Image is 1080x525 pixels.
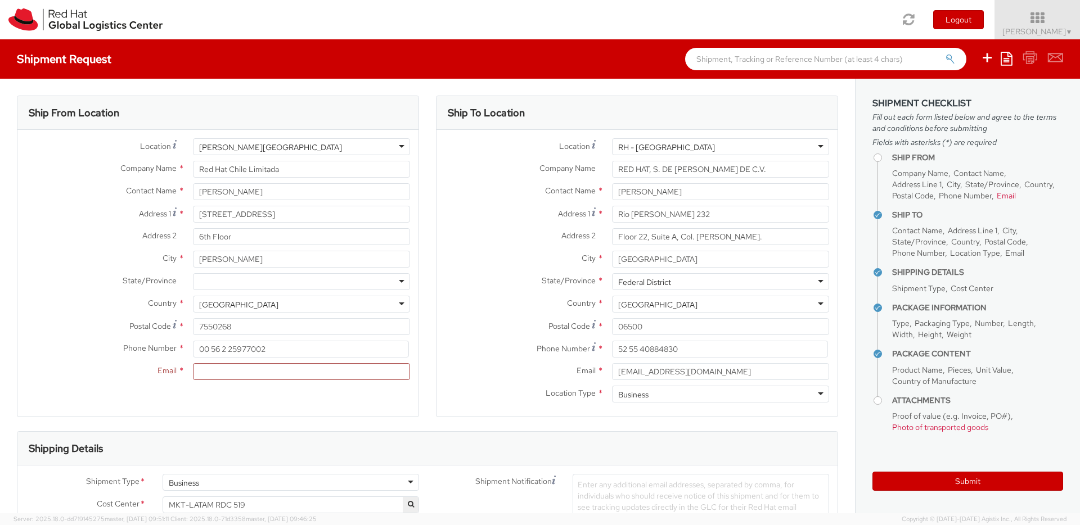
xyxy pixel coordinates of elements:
span: Shipment Notification [475,476,552,487]
span: Address Line 1 [948,225,997,236]
span: Weight [947,329,971,340]
span: Length [1008,318,1034,328]
span: MKT-LATAM RDC 519 [169,500,413,510]
span: Location Type [546,388,596,398]
h4: Package Information [892,304,1063,312]
div: Federal District [618,277,671,288]
input: Shipment, Tracking or Reference Number (at least 4 chars) [685,48,966,70]
span: Company Name [120,163,177,173]
span: Server: 2025.18.0-dd719145275 [13,515,169,523]
span: Country [951,237,979,247]
span: Address 2 [561,230,596,241]
span: master, [DATE] 09:46:25 [246,515,317,523]
h3: Ship From Location [29,107,119,119]
span: Number [975,318,1003,328]
span: Country [148,298,177,308]
span: Postal Code [984,237,1026,247]
span: Phone Number [123,343,177,353]
h3: Shipment Checklist [872,98,1063,108]
span: Phone Number [537,343,590,354]
span: Client: 2025.18.0-71d3358 [170,515,317,523]
h4: Ship From [892,153,1063,162]
span: State/Province [892,237,946,247]
span: Country of Manufacture [892,376,976,386]
span: State/Province [123,275,177,286]
span: [PERSON_NAME] [1002,26,1073,37]
span: Address 1 [139,209,171,219]
span: Email [997,191,1016,201]
span: MKT-LATAM RDC 519 [163,496,419,513]
span: Location Type [950,248,1000,258]
span: Email [577,365,596,375]
span: Photo of transported goods [892,422,988,432]
div: [GEOGRAPHIC_DATA] [199,299,278,310]
span: Copyright © [DATE]-[DATE] Agistix Inc., All Rights Reserved [902,515,1066,524]
span: Country [1024,179,1052,189]
span: Enter any additional email addresses, separated by comma, for individuals who should receive noti... [578,479,819,523]
span: Shipment Type [86,476,139,488]
span: State/Province [542,275,596,286]
span: City [1002,225,1016,236]
h3: Ship To Location [448,107,525,119]
span: Postal Code [548,321,590,331]
span: Fill out each form listed below and agree to the terms and conditions before submitting [872,111,1063,134]
span: Company Name [539,163,596,173]
span: State/Province [965,179,1019,189]
span: ▼ [1066,28,1073,37]
span: Shipment Type [892,283,946,293]
h4: Shipment Request [17,53,111,65]
span: Address 2 [142,230,177,241]
div: RH - [GEOGRAPHIC_DATA] [618,142,715,153]
span: Address Line 1 [892,179,942,189]
img: rh-logistics-00dfa346123c4ec078e1.svg [8,8,163,31]
h4: Ship To [892,211,1063,219]
span: Fields with asterisks (*) are required [872,137,1063,148]
span: Location [140,141,171,151]
span: Height [918,329,942,340]
span: Packaging Type [915,318,970,328]
h4: Attachments [892,396,1063,405]
span: Pieces [948,365,971,375]
span: Email [1005,248,1024,258]
div: Business [618,389,649,400]
span: City [163,253,177,263]
span: Location [559,141,590,151]
span: Email [157,365,177,375]
span: Postal Code [892,191,934,201]
span: Country [567,298,596,308]
span: Phone Number [892,248,945,258]
span: City [582,253,596,263]
span: City [947,179,960,189]
button: Logout [933,10,984,29]
span: Phone Number [939,191,992,201]
span: Company Name [892,168,948,178]
span: Width [892,329,913,340]
span: Product Name [892,365,943,375]
div: [GEOGRAPHIC_DATA] [618,299,697,310]
div: [PERSON_NAME][GEOGRAPHIC_DATA] [199,142,342,153]
h3: Shipping Details [29,443,103,454]
span: Unit Value [976,365,1011,375]
span: Contact Name [545,185,596,196]
h4: Package Content [892,350,1063,358]
span: Proof of value (e.g. Invoice, PO#) [892,411,1011,421]
span: Contact Name [953,168,1004,178]
h4: Shipping Details [892,268,1063,277]
span: Address 1 [558,209,590,219]
span: master, [DATE] 09:51:11 [105,515,169,523]
span: Contact Name [126,185,177,196]
span: Postal Code [129,321,171,331]
span: Cost Center [951,283,993,293]
span: Type [892,318,910,328]
span: Contact Name [892,225,943,236]
div: Business [169,477,199,488]
span: Cost Center [97,498,139,511]
button: Submit [872,472,1063,491]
